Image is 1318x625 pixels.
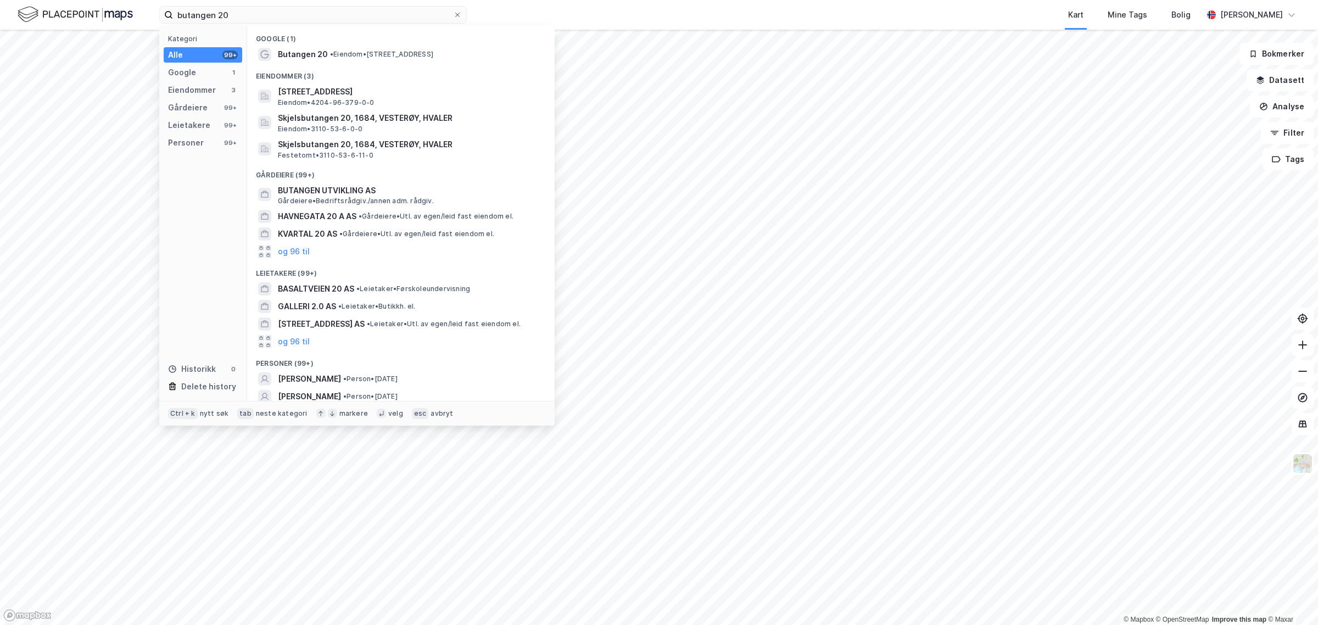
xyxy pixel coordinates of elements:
div: Bolig [1171,8,1191,21]
div: Gårdeiere (99+) [247,162,555,182]
div: Historikk [168,362,216,376]
input: Søk på adresse, matrikkel, gårdeiere, leietakere eller personer [173,7,453,23]
span: HAVNEGATA 20 A AS [278,210,356,223]
div: neste kategori [256,409,308,418]
div: Google (1) [247,26,555,46]
div: Delete history [181,380,236,393]
div: Eiendommer [168,83,216,97]
img: Z [1292,453,1313,474]
div: Leietakere (99+) [247,260,555,280]
div: Gårdeiere [168,101,208,114]
span: Eiendom • 4204-96-379-0-0 [278,98,375,107]
span: [STREET_ADDRESS] AS [278,317,365,331]
div: Kategori [168,35,242,43]
button: Bokmerker [1239,43,1314,65]
span: GALLERI 2.0 AS [278,300,336,313]
span: Butangen 20 [278,48,328,61]
div: Google [168,66,196,79]
div: 99+ [222,103,238,112]
div: Kontrollprogram for chat [1263,572,1318,625]
div: markere [339,409,368,418]
span: • [359,212,362,220]
span: Eiendom • [STREET_ADDRESS] [330,50,433,59]
span: Leietaker • Utl. av egen/leid fast eiendom el. [367,320,521,328]
a: OpenStreetMap [1156,616,1209,623]
span: BUTANGEN UTVIKLING AS [278,184,541,197]
div: Kart [1068,8,1084,21]
div: avbryt [431,409,453,418]
div: esc [412,408,429,419]
button: og 96 til [278,335,310,348]
div: 1 [229,68,238,77]
div: 3 [229,86,238,94]
span: Skjelsbutangen 20, 1684, VESTERØY, HVALER [278,138,541,151]
div: 99+ [222,51,238,59]
div: [PERSON_NAME] [1220,8,1283,21]
div: 0 [229,365,238,373]
div: nytt søk [200,409,229,418]
div: Leietakere [168,119,210,132]
span: • [356,284,360,293]
span: Leietaker • Butikkh. el. [338,302,416,311]
span: BASALTVEIEN 20 AS [278,282,354,295]
span: Gårdeiere • Utl. av egen/leid fast eiendom el. [339,230,494,238]
span: • [343,375,347,383]
span: [PERSON_NAME] [278,390,341,403]
button: Filter [1261,122,1314,144]
span: Leietaker • Førskoleundervisning [356,284,470,293]
img: logo.f888ab2527a4732fd821a326f86c7f29.svg [18,5,133,24]
a: Mapbox homepage [3,609,52,622]
span: • [367,320,370,328]
span: [PERSON_NAME] [278,372,341,386]
div: Mine Tags [1108,8,1147,21]
span: Festetomt • 3110-53-6-11-0 [278,151,373,160]
div: velg [388,409,403,418]
span: • [343,392,347,400]
a: Improve this map [1212,616,1266,623]
button: Analyse [1250,96,1314,118]
div: tab [237,408,254,419]
span: Gårdeiere • Utl. av egen/leid fast eiendom el. [359,212,513,221]
div: 99+ [222,121,238,130]
span: Eiendom • 3110-53-6-0-0 [278,125,362,133]
div: Personer [168,136,204,149]
span: Skjelsbutangen 20, 1684, VESTERØY, HVALER [278,111,541,125]
div: Personer (99+) [247,350,555,370]
button: Datasett [1247,69,1314,91]
div: 99+ [222,138,238,147]
span: Person • [DATE] [343,375,398,383]
button: Tags [1263,148,1314,170]
span: Gårdeiere • Bedriftsrådgiv./annen adm. rådgiv. [278,197,434,205]
span: Person • [DATE] [343,392,398,401]
span: [STREET_ADDRESS] [278,85,541,98]
div: Alle [168,48,183,62]
div: Ctrl + k [168,408,198,419]
span: KVARTAL 20 AS [278,227,337,241]
span: • [339,230,343,238]
button: og 96 til [278,245,310,258]
span: • [338,302,342,310]
span: • [330,50,333,58]
iframe: Chat Widget [1263,572,1318,625]
a: Mapbox [1124,616,1154,623]
div: Eiendommer (3) [247,63,555,83]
